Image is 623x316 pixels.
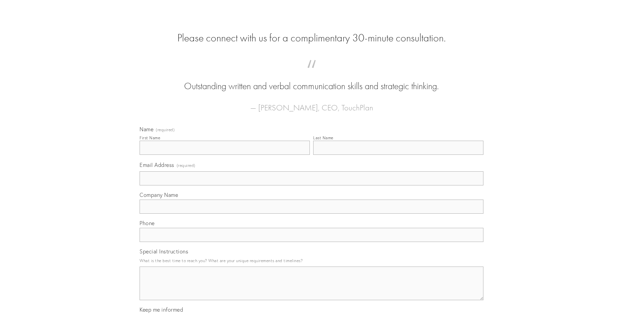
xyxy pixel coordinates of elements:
span: (required) [177,161,196,170]
h2: Please connect with us for a complimentary 30-minute consultation. [140,32,483,44]
span: Keep me informed [140,306,183,313]
blockquote: Outstanding written and verbal communication skills and strategic thinking. [150,67,473,93]
div: First Name [140,135,160,140]
div: Last Name [313,135,333,140]
span: Company Name [140,191,178,198]
span: “ [150,67,473,80]
span: Email Address [140,162,174,168]
p: What is the best time to reach you? What are your unique requirements and timelines? [140,256,483,265]
span: (required) [156,128,175,132]
figcaption: — [PERSON_NAME], CEO, TouchPlan [150,93,473,114]
span: Phone [140,220,155,226]
span: Name [140,126,153,133]
span: Special Instructions [140,248,188,255]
